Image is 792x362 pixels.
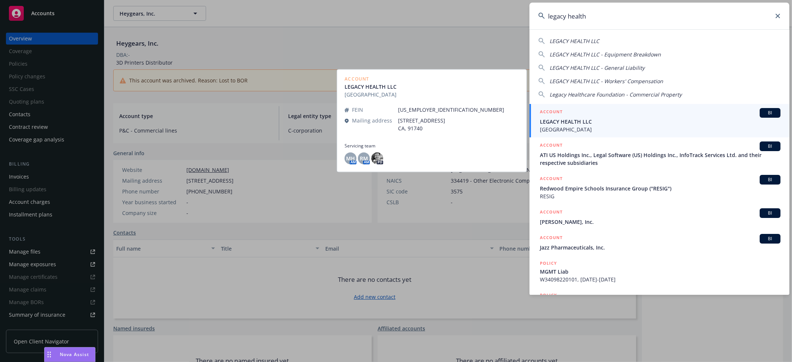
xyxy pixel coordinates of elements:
span: BI [763,143,778,150]
span: BI [763,235,778,242]
span: Jazz Pharmaceuticals, Inc. [540,244,780,251]
h5: POLICY [540,260,557,267]
span: BI [763,176,778,183]
h5: ACCOUNT [540,108,563,117]
a: ACCOUNTBIRedwood Empire Schools Insurance Group ("RESIG")RESIG [529,171,789,204]
span: BI [763,110,778,116]
input: Search... [529,3,789,29]
span: Nova Assist [60,351,89,358]
a: ACCOUNTBIATI US Holdings Inc., Legal Software (US) Holdings Inc., InfoTrack Services Ltd. and the... [529,137,789,171]
span: LEGACY HEALTH LLC [550,37,599,45]
span: [GEOGRAPHIC_DATA] [540,125,780,133]
span: LEGACY HEALTH LLC - Equipment Breakdown [550,51,661,58]
a: ACCOUNTBI[PERSON_NAME], Inc. [529,204,789,230]
h5: ACCOUNT [540,175,563,184]
span: RESIG [540,192,780,200]
span: Redwood Empire Schools Insurance Group ("RESIG") [540,185,780,192]
span: Legacy Healthcare Foundation - Commercial Property [550,91,682,98]
h5: ACCOUNT [540,141,563,150]
h5: POLICY [540,291,557,299]
a: ACCOUNTBILEGACY HEALTH LLC[GEOGRAPHIC_DATA] [529,104,789,137]
span: LEGACY HEALTH LLC - Workers' Compensation [550,78,663,85]
span: [PERSON_NAME], Inc. [540,218,780,226]
span: BI [763,210,778,216]
span: LEGACY HEALTH LLC - General Liability [550,64,645,71]
h5: ACCOUNT [540,208,563,217]
span: W34098220101, [DATE]-[DATE] [540,275,780,283]
button: Nova Assist [44,347,95,362]
span: ATI US Holdings Inc., Legal Software (US) Holdings Inc., InfoTrack Services Ltd. and their respec... [540,151,780,167]
div: Drag to move [45,348,54,362]
h5: ACCOUNT [540,234,563,243]
a: POLICYMGMT LiabW34098220101, [DATE]-[DATE] [529,255,789,287]
a: ACCOUNTBIJazz Pharmaceuticals, Inc. [529,230,789,255]
a: POLICY [529,287,789,319]
span: MGMT Liab [540,268,780,275]
span: LEGACY HEALTH LLC [540,118,780,125]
